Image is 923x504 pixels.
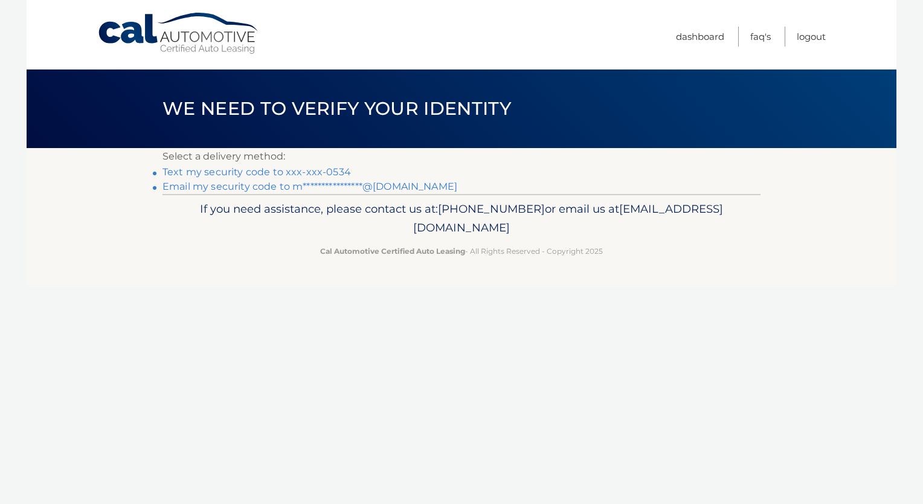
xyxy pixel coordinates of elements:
[162,97,511,120] span: We need to verify your identity
[750,27,771,47] a: FAQ's
[170,199,753,238] p: If you need assistance, please contact us at: or email us at
[170,245,753,257] p: - All Rights Reserved - Copyright 2025
[97,12,260,55] a: Cal Automotive
[162,166,351,178] a: Text my security code to xxx-xxx-0534
[162,148,761,165] p: Select a delivery method:
[797,27,826,47] a: Logout
[676,27,724,47] a: Dashboard
[438,202,545,216] span: [PHONE_NUMBER]
[320,247,465,256] strong: Cal Automotive Certified Auto Leasing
